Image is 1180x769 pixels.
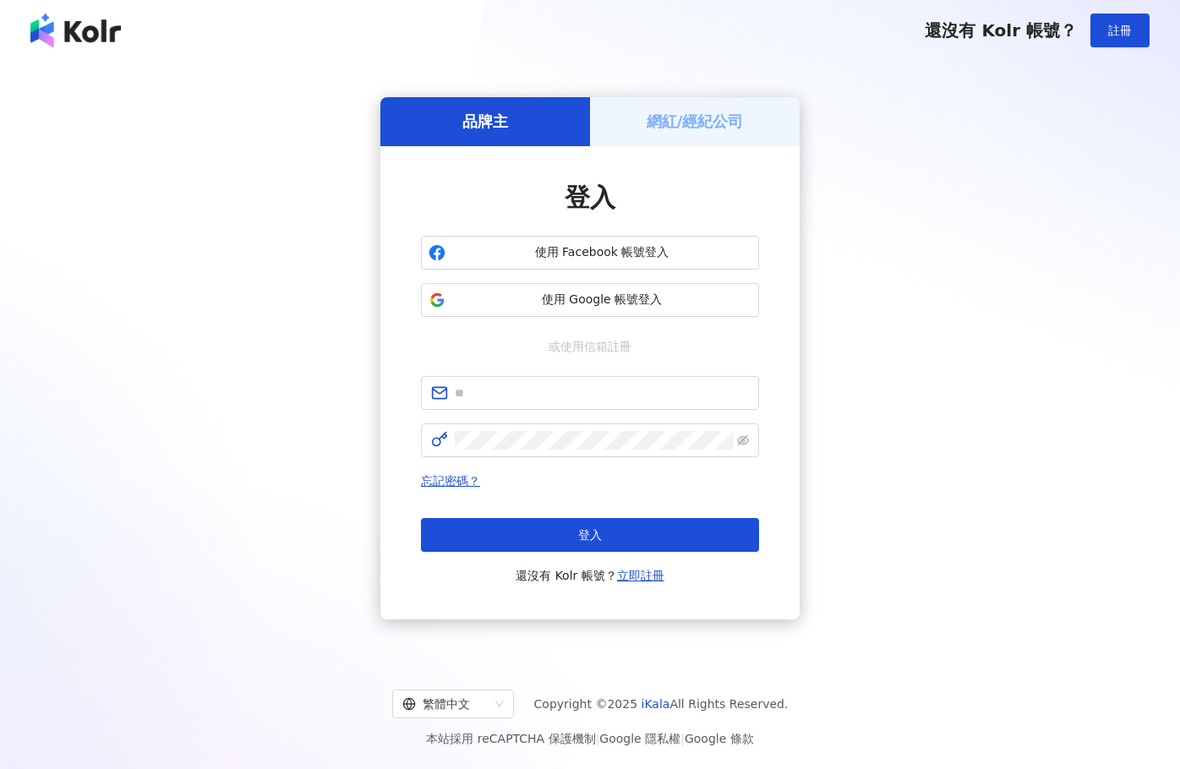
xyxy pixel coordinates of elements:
[680,732,685,745] span: |
[565,183,615,212] span: 登入
[737,434,749,446] span: eye-invisible
[1108,24,1132,37] span: 註冊
[421,283,759,317] button: 使用 Google 帳號登入
[426,728,753,749] span: 本站採用 reCAPTCHA 保護機制
[421,474,480,488] a: 忘記密碼？
[642,697,670,711] a: iKala
[578,528,602,542] span: 登入
[537,337,643,356] span: 或使用信箱註冊
[402,690,489,717] div: 繁體中文
[617,569,664,582] a: 立即註冊
[452,244,751,261] span: 使用 Facebook 帳號登入
[1090,14,1150,47] button: 註冊
[452,292,751,308] span: 使用 Google 帳號登入
[925,20,1077,41] span: 還沒有 Kolr 帳號？
[421,236,759,270] button: 使用 Facebook 帳號登入
[421,518,759,552] button: 登入
[647,111,744,132] h5: 網紅/經紀公司
[534,694,789,714] span: Copyright © 2025 All Rights Reserved.
[685,732,754,745] a: Google 條款
[462,111,508,132] h5: 品牌主
[516,565,664,586] span: 還沒有 Kolr 帳號？
[599,732,680,745] a: Google 隱私權
[30,14,121,47] img: logo
[596,732,600,745] span: |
